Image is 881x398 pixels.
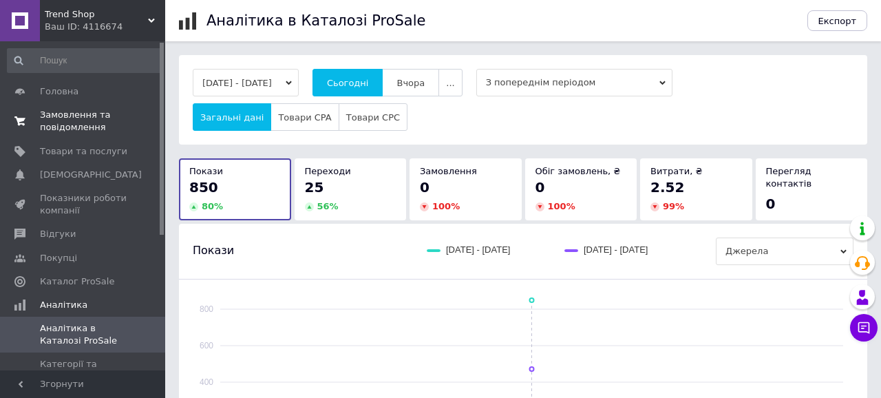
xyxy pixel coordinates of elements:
span: Товари CPA [278,112,331,123]
button: Чат з покупцем [850,314,878,342]
span: Аналітика в Каталозі ProSale [40,322,127,347]
button: Вчора [382,69,439,96]
input: Пошук [7,48,162,73]
text: 600 [200,341,213,350]
span: ... [446,78,454,88]
span: 0 [535,179,545,196]
button: Товари CPC [339,103,407,131]
span: Головна [40,85,78,98]
span: Замовлення [420,166,477,176]
h1: Аналітика в Каталозі ProSale [206,12,425,29]
span: Переходи [305,166,351,176]
span: 100 % [432,201,460,211]
span: Джерела [716,238,853,265]
span: 25 [305,179,324,196]
span: Вчора [396,78,425,88]
span: Покази [189,166,223,176]
button: Загальні дані [193,103,271,131]
text: 800 [200,304,213,314]
span: Показники роботи компанії [40,192,127,217]
span: Витрати, ₴ [650,166,703,176]
span: Загальні дані [200,112,264,123]
span: 100 % [548,201,575,211]
span: 2.52 [650,179,684,196]
span: Каталог ProSale [40,275,114,288]
button: Експорт [807,10,868,31]
span: 0 [420,179,429,196]
span: Товари CPC [346,112,400,123]
span: [DEMOGRAPHIC_DATA] [40,169,142,181]
span: 850 [189,179,218,196]
span: 99 % [663,201,684,211]
span: З попереднім періодом [476,69,672,96]
span: Покупці [40,252,77,264]
span: Перегляд контактів [766,166,812,189]
span: Відгуки [40,228,76,240]
span: Сьогодні [327,78,369,88]
button: ... [438,69,462,96]
span: 0 [766,196,776,212]
span: Покази [193,243,234,258]
text: 400 [200,377,213,387]
span: 56 % [317,201,339,211]
button: Сьогодні [312,69,383,96]
span: 80 % [202,201,223,211]
div: Ваш ID: 4116674 [45,21,165,33]
span: Товари та послуги [40,145,127,158]
button: [DATE] - [DATE] [193,69,299,96]
button: Товари CPA [270,103,339,131]
span: Експорт [818,16,857,26]
span: Trend Shop [45,8,148,21]
span: Категорії та товари [40,358,127,383]
span: Обіг замовлень, ₴ [535,166,621,176]
span: Аналітика [40,299,87,311]
span: Замовлення та повідомлення [40,109,127,134]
